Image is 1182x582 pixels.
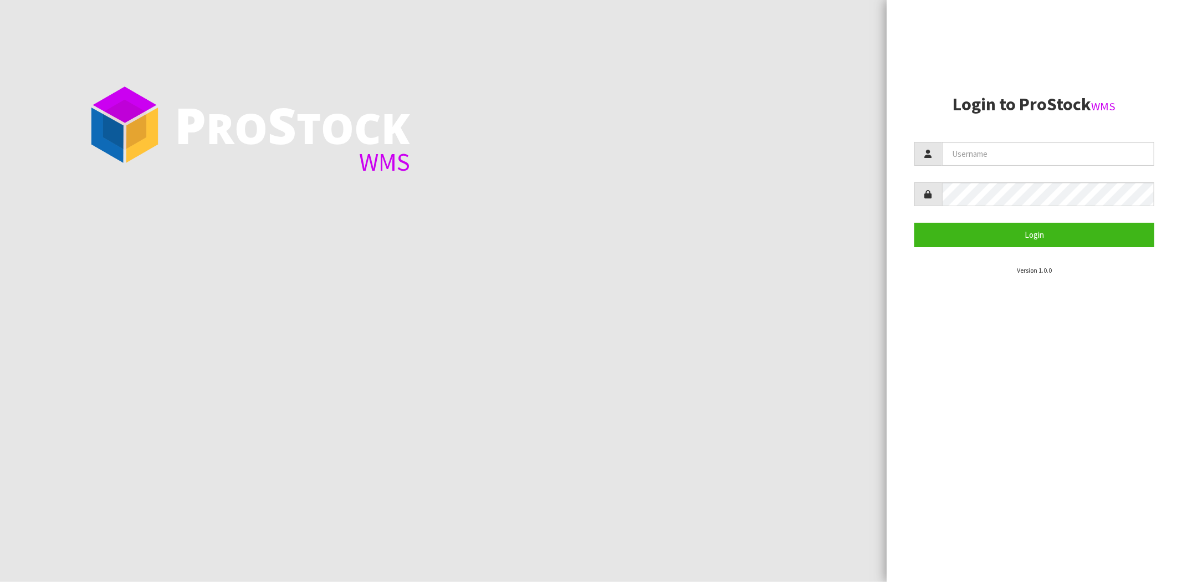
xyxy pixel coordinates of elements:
[83,83,166,166] img: ProStock Cube
[914,95,1154,114] h2: Login to ProStock
[175,150,410,175] div: WMS
[268,91,296,159] span: S
[1091,99,1116,114] small: WMS
[1017,266,1052,274] small: Version 1.0.0
[175,100,410,150] div: ro tock
[914,223,1154,247] button: Login
[942,142,1154,166] input: Username
[175,91,206,159] span: P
